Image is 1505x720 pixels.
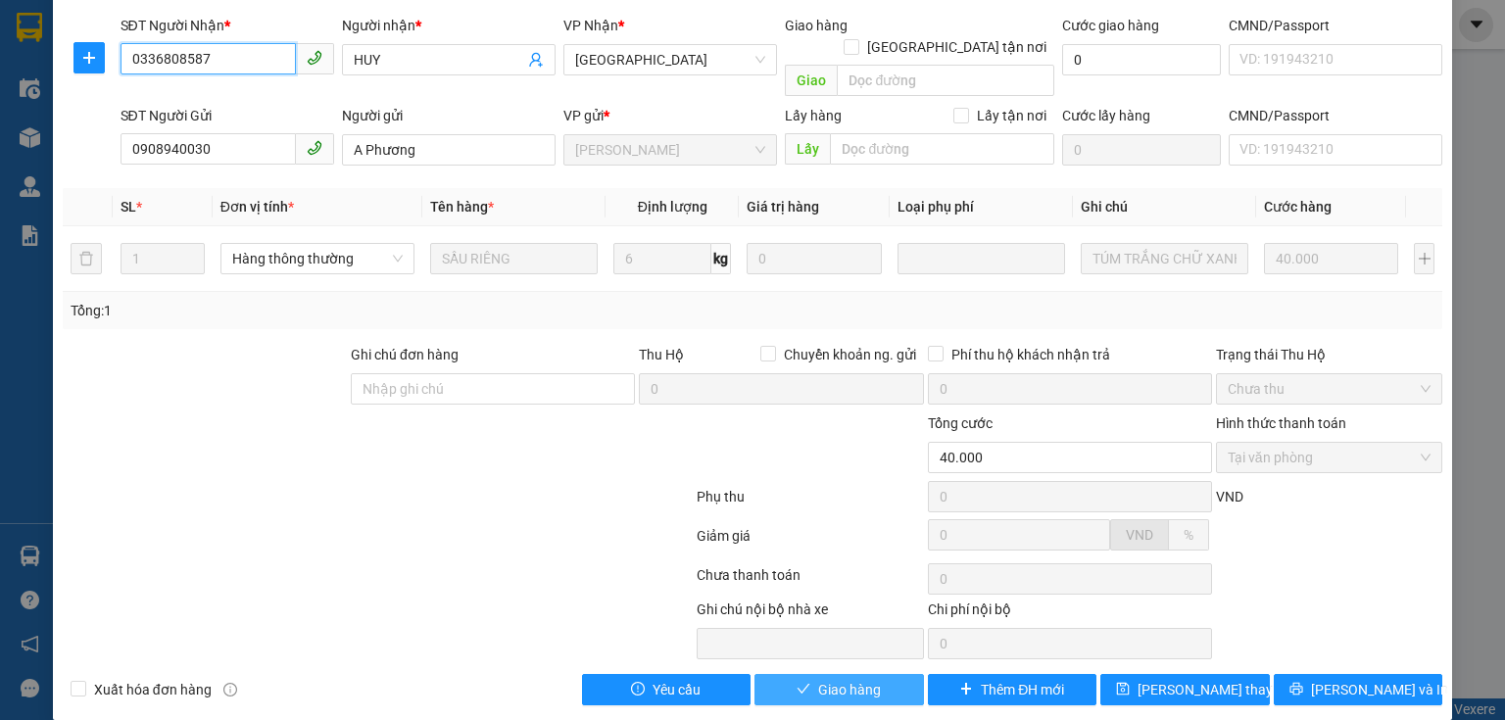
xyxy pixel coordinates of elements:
span: Tại văn phòng [1228,443,1431,472]
button: save[PERSON_NAME] thay đổi [1100,674,1270,705]
span: Cước hàng [1264,199,1332,215]
span: Xuất hóa đơn hàng [86,679,219,700]
span: plus [74,50,104,66]
span: SL [121,199,136,215]
div: Giảm giá [695,525,925,559]
button: delete [71,243,102,274]
span: plus [959,682,973,697]
div: VP gửi [563,105,777,126]
span: Lấy hàng [785,108,842,123]
div: Trạng thái Thu Hộ [1216,344,1442,365]
span: [GEOGRAPHIC_DATA] tận nơi [859,36,1054,58]
span: Tổng cước [928,415,993,431]
input: Ghi Chú [1081,243,1248,274]
span: VP Nhận [563,18,618,33]
span: Chưa thu [1228,374,1431,404]
input: VD: Bàn, Ghế [430,243,598,274]
input: Cước giao hàng [1062,44,1221,75]
span: phone [307,140,322,156]
span: user-add [528,52,544,68]
span: Tên hàng [430,199,494,215]
span: Cư Kuin [575,135,765,165]
th: Ghi chú [1073,188,1256,226]
span: Thu Hộ [639,347,684,362]
label: Cước giao hàng [1062,18,1159,33]
span: Giá trị hàng [747,199,819,215]
div: Phụ thu [695,486,925,520]
span: phone [307,50,322,66]
button: plus [1414,243,1434,274]
span: Giao hàng [818,679,881,700]
span: Giao hàng [785,18,848,33]
span: Lấy [785,133,830,165]
input: 0 [747,243,881,274]
label: Ghi chú đơn hàng [351,347,459,362]
span: Hàng thông thường [232,244,403,273]
span: Lấy tận nơi [969,105,1054,126]
span: VND [1126,527,1153,543]
input: Dọc đường [830,133,1054,165]
button: plusThêm ĐH mới [928,674,1097,705]
div: Ghi chú nội bộ nhà xe [697,599,923,628]
div: CMND/Passport [1229,105,1442,126]
div: CMND/Passport [1229,15,1442,36]
span: [PERSON_NAME] và In [1311,679,1448,700]
span: [PERSON_NAME] thay đổi [1138,679,1294,700]
div: Chi phí nội bộ [928,599,1212,628]
div: Chưa thanh toán [695,564,925,599]
span: Đơn vị tính [220,199,294,215]
span: VND [1216,489,1243,504]
label: Hình thức thanh toán [1216,415,1346,431]
input: 0 [1264,243,1398,274]
label: Cước lấy hàng [1062,108,1150,123]
span: % [1184,527,1193,543]
div: SĐT Người Gửi [121,105,334,126]
span: Yêu cầu [653,679,701,700]
input: Dọc đường [837,65,1054,96]
button: exclamation-circleYêu cầu [582,674,752,705]
span: check [797,682,810,697]
span: Thủ Đức [575,45,765,74]
span: exclamation-circle [631,682,645,697]
span: printer [1289,682,1303,697]
button: checkGiao hàng [754,674,924,705]
span: Giao [785,65,837,96]
div: Người gửi [342,105,556,126]
span: Thêm ĐH mới [981,679,1064,700]
span: save [1116,682,1130,697]
span: info-circle [223,683,237,696]
span: Phí thu hộ khách nhận trả [944,344,1118,365]
button: plus [73,42,105,73]
span: Chuyển khoản ng. gửi [776,344,924,365]
input: Cước lấy hàng [1062,134,1221,166]
span: kg [711,243,731,274]
div: Người nhận [342,15,556,36]
th: Loại phụ phí [890,188,1073,226]
button: printer[PERSON_NAME] và In [1274,674,1443,705]
div: SĐT Người Nhận [121,15,334,36]
input: Ghi chú đơn hàng [351,373,635,405]
div: Tổng: 1 [71,300,582,321]
span: Định lượng [638,199,707,215]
